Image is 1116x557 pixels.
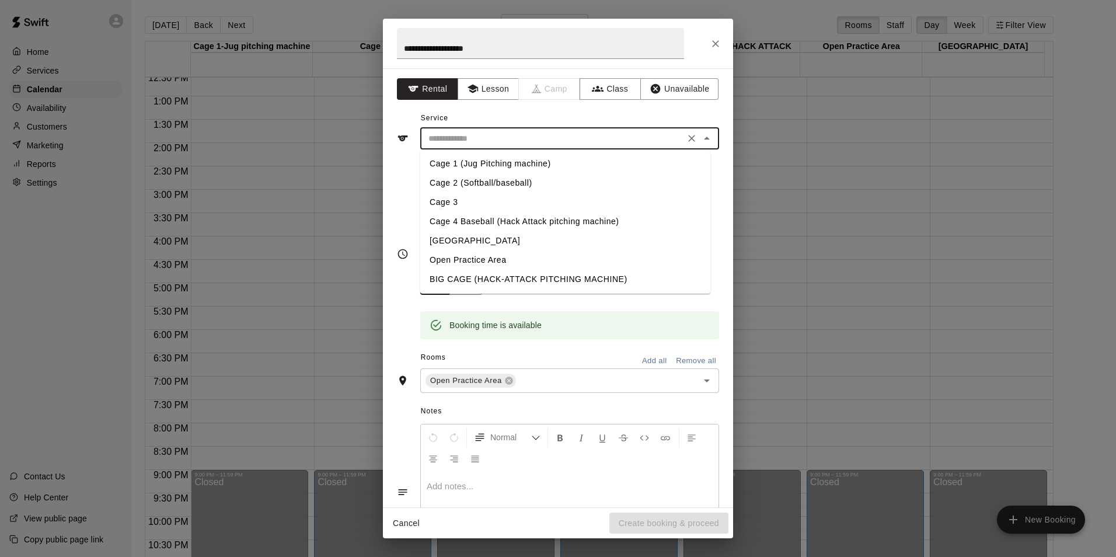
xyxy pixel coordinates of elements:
[444,448,464,469] button: Right Align
[673,352,719,370] button: Remove all
[397,78,458,100] button: Rental
[571,427,591,448] button: Format Italics
[420,212,710,231] li: Cage 4 Baseball (Hack Attack pitching machine)
[458,78,519,100] button: Lesson
[388,513,425,534] button: Cancel
[421,114,448,122] span: Service
[550,427,570,448] button: Format Bold
[683,130,700,147] button: Clear
[421,402,719,421] span: Notes
[634,427,654,448] button: Insert Code
[465,448,485,469] button: Justify Align
[705,33,726,54] button: Close
[397,486,409,498] svg: Notes
[420,231,710,250] li: [GEOGRAPHIC_DATA]
[420,154,710,173] li: Cage 1 (Jug Pitching machine)
[682,427,702,448] button: Left Align
[699,373,715,389] button: Open
[426,374,516,388] div: Open Practice Area
[423,427,443,448] button: Undo
[519,78,580,100] span: Camps can only be created in the Services page
[449,315,542,336] div: Booking time is available
[397,133,409,144] svg: Service
[592,427,612,448] button: Format Underline
[397,375,409,387] svg: Rooms
[655,427,675,448] button: Insert Link
[420,270,710,289] li: BIG CAGE (HACK-ATTACK PITCHING MACHINE)
[420,250,710,270] li: Open Practice Area
[580,78,641,100] button: Class
[397,248,409,260] svg: Timing
[444,427,464,448] button: Redo
[699,130,715,147] button: Close
[426,375,507,387] span: Open Practice Area
[640,78,719,100] button: Unavailable
[420,173,710,193] li: Cage 2 (Softball/baseball)
[420,193,710,212] li: Cage 3
[490,431,531,443] span: Normal
[613,427,633,448] button: Format Strikethrough
[469,427,545,448] button: Formatting Options
[636,352,673,370] button: Add all
[423,448,443,469] button: Center Align
[421,353,446,361] span: Rooms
